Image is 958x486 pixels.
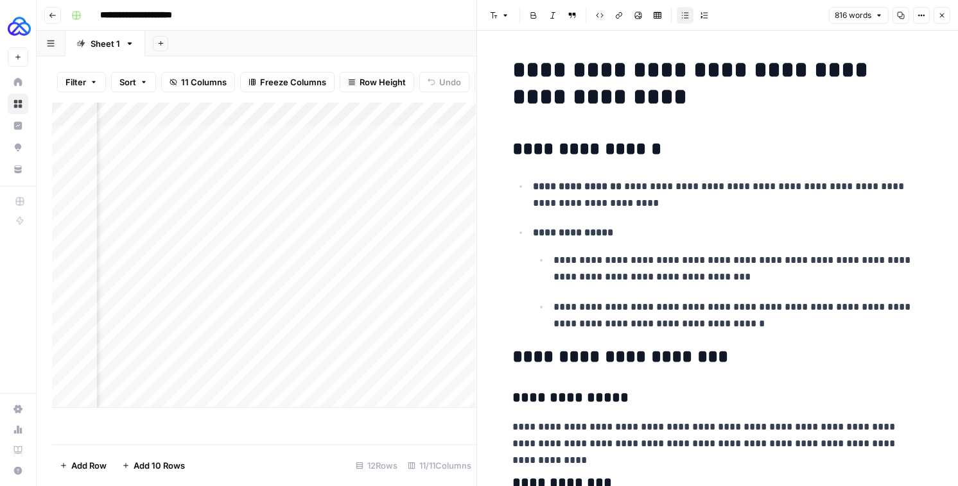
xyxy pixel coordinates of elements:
[829,7,889,24] button: 816 words
[240,72,335,92] button: Freeze Columns
[91,37,120,50] div: Sheet 1
[8,137,28,158] a: Opportunities
[835,10,871,21] span: 816 words
[65,76,86,88] span: Filter
[8,460,28,481] button: Help + Support
[439,76,461,88] span: Undo
[134,459,185,472] span: Add 10 Rows
[8,440,28,460] a: Learning Hub
[161,72,235,92] button: 11 Columns
[181,76,227,88] span: 11 Columns
[114,455,193,476] button: Add 10 Rows
[8,115,28,136] a: Insights
[351,455,403,476] div: 12 Rows
[340,72,414,92] button: Row Height
[8,15,31,38] img: AUQ Logo
[8,10,28,42] button: Workspace: AUQ
[419,72,469,92] button: Undo
[71,459,107,472] span: Add Row
[260,76,326,88] span: Freeze Columns
[8,94,28,114] a: Browse
[65,31,145,56] a: Sheet 1
[8,72,28,92] a: Home
[403,455,476,476] div: 11/11 Columns
[52,455,114,476] button: Add Row
[8,159,28,180] a: Your Data
[8,419,28,440] a: Usage
[360,76,406,88] span: Row Height
[111,72,156,92] button: Sort
[8,399,28,419] a: Settings
[119,76,136,88] span: Sort
[57,72,106,92] button: Filter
